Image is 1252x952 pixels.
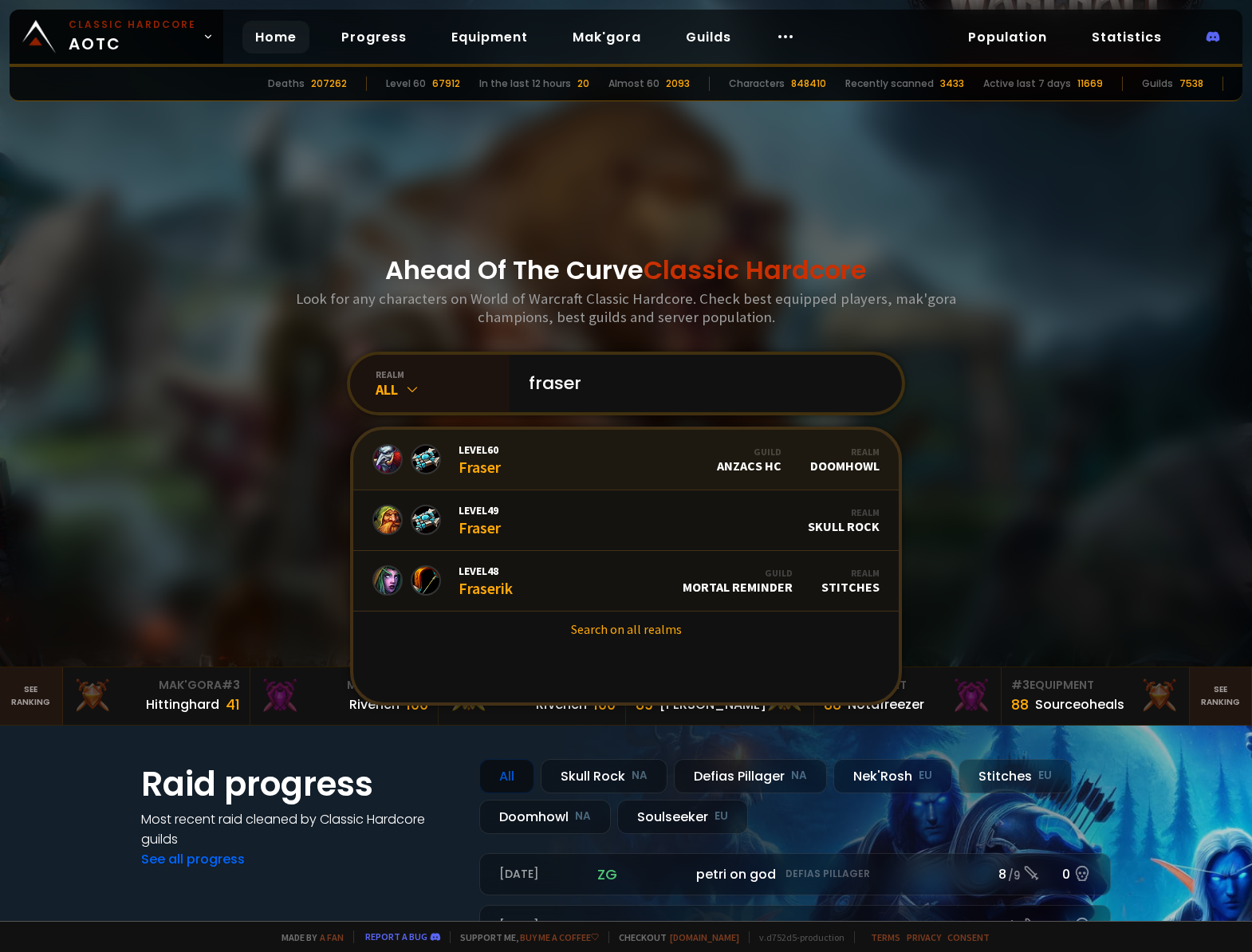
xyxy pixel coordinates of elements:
[459,503,501,517] span: Level 49
[1077,77,1103,91] div: 11669
[617,800,748,834] div: Soulseeker
[1035,694,1124,714] div: Sourceoheals
[821,567,880,579] div: Realm
[808,506,880,518] div: Realm
[608,931,739,943] span: Checkout
[226,694,240,715] div: 41
[808,506,880,534] div: Skull Rock
[272,931,344,943] span: Made by
[683,567,793,595] div: Mortal Reminder
[871,931,900,943] a: Terms
[432,77,460,91] div: 67912
[940,77,964,91] div: 3433
[141,850,245,868] a: See all progress
[1142,77,1173,91] div: Guilds
[353,430,899,490] a: Level60FraserGuildAnzacs HCRealmDoomhowl
[959,759,1072,793] div: Stitches
[69,18,196,32] small: Classic Hardcore
[520,931,599,943] a: Buy me a coffee
[289,289,963,326] h3: Look for any characters on World of Warcraft Classic Hardcore. Check best equipped players, mak'g...
[632,768,648,784] small: NA
[983,77,1071,91] div: Active last 7 days
[459,443,501,457] span: Level 60
[821,567,880,595] div: Stitches
[365,930,427,942] a: Report a bug
[242,21,309,53] a: Home
[674,759,827,793] div: Defias Pillager
[810,446,880,458] div: Realm
[1011,677,1030,693] span: # 3
[73,677,241,694] div: Mak'Gora
[459,564,513,578] span: Level 48
[353,490,899,551] a: Level49FraserRealmSkull Rock
[386,77,426,91] div: Level 60
[1002,667,1190,725] a: #3Equipment88Sourceoheals
[670,931,739,943] a: [DOMAIN_NAME]
[10,10,223,64] a: Classic HardcoreAOTC
[222,677,240,693] span: # 3
[459,443,501,477] div: Fraser
[845,77,934,91] div: Recently scanned
[479,905,1111,947] a: [DATE]roaqpetri on godDefias Pillager5 /60
[141,809,460,849] h4: Most recent raid cleaned by Classic Hardcore guilds
[955,21,1060,53] a: Population
[1011,694,1029,715] div: 88
[479,77,571,91] div: In the last 12 hours
[717,446,782,458] div: Guild
[791,77,826,91] div: 848410
[833,759,952,793] div: Nek'Rosh
[729,77,785,91] div: Characters
[824,677,992,694] div: Equipment
[749,931,845,943] span: v. d752d5 - production
[268,77,305,91] div: Deaths
[919,768,932,784] small: EU
[666,77,690,91] div: 2093
[848,694,924,714] div: Notafreezer
[329,21,419,53] a: Progress
[608,77,659,91] div: Almost 60
[250,667,439,725] a: Mak'Gora#2Rivench100
[1011,677,1179,694] div: Equipment
[349,694,400,714] div: Rivench
[376,368,510,380] div: realm
[320,931,344,943] a: a fan
[63,667,251,725] a: Mak'Gora#3Hittinghard41
[814,667,1002,725] a: #2Equipment88Notafreezer
[69,18,196,56] span: AOTC
[479,800,611,834] div: Doomhowl
[376,380,510,399] div: All
[459,503,501,537] div: Fraser
[385,251,867,289] h1: Ahead Of The Curve
[479,759,534,793] div: All
[141,759,460,809] h1: Raid progress
[683,567,793,579] div: Guild
[260,677,428,694] div: Mak'Gora
[810,446,880,474] div: Doomhowl
[439,21,541,53] a: Equipment
[353,551,899,612] a: Level48FraserikGuildMortal ReminderRealmStitches
[353,612,899,647] a: Search on all realms
[715,808,728,824] small: EU
[459,564,513,598] div: Fraserik
[575,808,591,824] small: NA
[450,931,599,943] span: Support me,
[717,446,782,474] div: Anzacs HC
[577,77,589,91] div: 20
[1179,77,1203,91] div: 7538
[519,355,883,412] input: Search a character...
[560,21,654,53] a: Mak'gora
[541,759,667,793] div: Skull Rock
[907,931,941,943] a: Privacy
[311,77,347,91] div: 207262
[1038,768,1052,784] small: EU
[1079,21,1175,53] a: Statistics
[479,853,1111,895] a: [DATE]zgpetri on godDefias Pillager8 /90
[791,768,807,784] small: NA
[673,21,744,53] a: Guilds
[947,931,990,943] a: Consent
[146,694,219,714] div: Hittinghard
[644,252,867,288] span: Classic Hardcore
